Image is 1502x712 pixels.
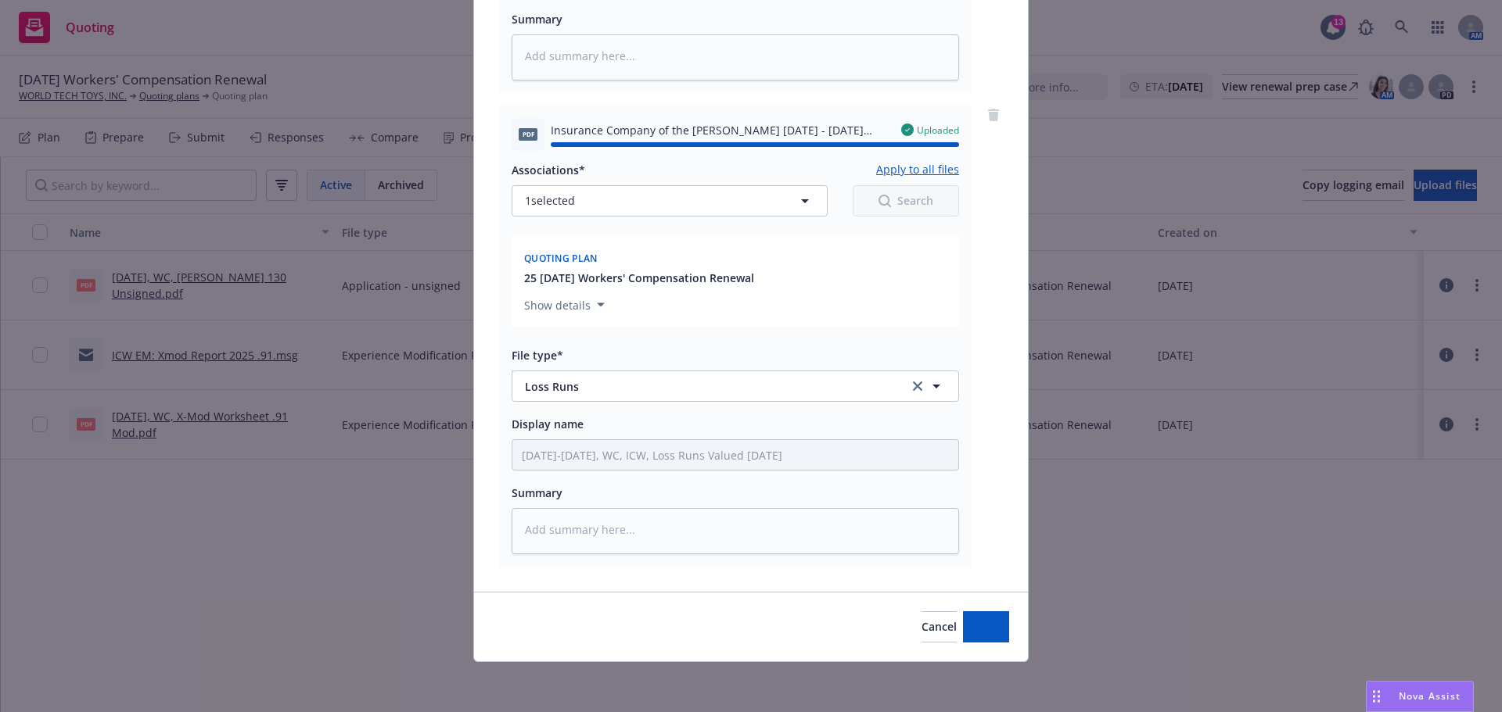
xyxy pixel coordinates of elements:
[512,485,562,500] span: Summary
[963,611,1009,642] button: Add files
[512,370,959,402] button: Loss Runsclear selection
[525,378,887,395] span: Loss Runs
[922,611,957,642] button: Cancel
[908,377,927,395] a: clear selection
[524,252,598,265] span: Quoting plan
[519,128,537,140] span: pdf
[524,270,754,286] button: 25 [DATE] Workers' Compensation Renewal
[512,440,958,470] input: Add display name here...
[984,106,1003,124] a: remove
[512,163,585,177] span: Associations*
[917,123,959,137] span: Uploaded
[963,619,1009,634] span: Add files
[922,619,957,634] span: Cancel
[512,185,828,216] button: 1selected
[512,12,562,27] span: Summary
[876,160,959,179] button: Apply to all files
[1366,681,1474,712] button: Nova Assist
[551,122,889,138] span: Insurance Company of the [PERSON_NAME] [DATE] - [DATE] Loss Runs - Valued [DATE].pdf
[518,295,611,314] button: Show details
[525,192,575,209] span: 1 selected
[512,348,563,363] span: File type*
[1367,682,1386,711] div: Drag to move
[1399,689,1461,703] span: Nova Assist
[512,417,584,431] span: Display name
